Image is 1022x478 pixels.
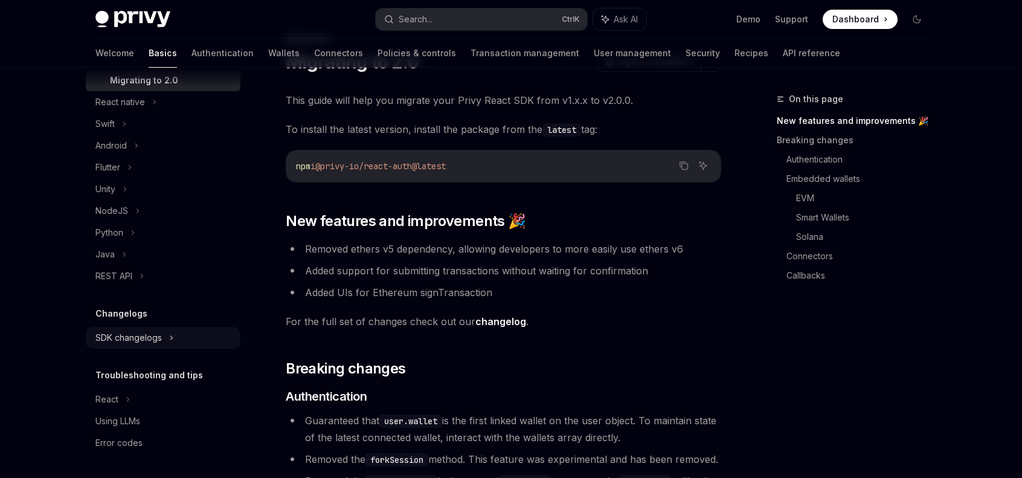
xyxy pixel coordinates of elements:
img: dark logo [95,11,170,28]
div: Search... [399,12,432,27]
span: For the full set of changes check out our . [286,313,721,330]
a: Recipes [734,39,768,68]
div: Android [95,138,127,153]
span: @privy-io/react-auth@latest [315,161,446,172]
span: Breaking changes [286,359,405,378]
div: Flutter [95,160,120,175]
div: NodeJS [95,204,128,218]
li: Removed ethers v5 dependency, allowing developers to more easily use ethers v6 [286,241,721,257]
span: Authentication [286,388,367,405]
span: Guaranteed that is the first linked wallet on the user object. To maintain state of the latest co... [305,415,716,444]
a: Embedded wallets [786,169,936,189]
div: Java [95,247,115,262]
li: Added support for submitting transactions without waiting for confirmation [286,262,721,279]
li: Added UIs for Ethereum signTransaction [286,284,721,301]
div: Swift [95,117,115,131]
a: Security [686,39,720,68]
div: SDK changelogs [95,331,162,345]
h5: Changelogs [95,306,147,321]
a: Using LLMs [86,410,240,432]
a: Basics [149,39,177,68]
span: Dashboard [832,13,879,25]
span: Removed the method. This feature was experimental and has been removed. [305,453,718,465]
a: User management [594,39,671,68]
code: latest [542,123,581,137]
a: API reference [783,39,840,68]
a: Connectors [786,247,936,266]
span: Ask AI [614,13,638,25]
a: changelog [475,315,526,328]
button: Search...CtrlK [376,8,587,30]
a: Policies & controls [378,39,456,68]
a: Connectors [314,39,363,68]
code: user.wallet [379,415,442,428]
a: Dashboard [823,10,898,29]
a: Solana [796,227,936,247]
button: Ask AI [695,158,711,173]
span: On this page [789,92,843,106]
a: Demo [736,13,760,25]
div: REST API [95,269,132,283]
div: React native [95,95,145,109]
a: Authentication [786,150,936,169]
a: Welcome [95,39,134,68]
a: Transaction management [471,39,579,68]
span: New features and improvements 🎉 [286,212,525,231]
div: Using LLMs [95,414,140,428]
div: Unity [95,182,115,196]
span: npm [296,161,310,172]
div: Error codes [95,436,143,450]
a: Callbacks [786,266,936,285]
button: Copy the contents from the code block [676,158,692,173]
a: Support [775,13,808,25]
a: Breaking changes [777,131,936,150]
div: React [95,392,118,407]
a: Smart Wallets [796,208,936,227]
code: forkSession [365,453,428,467]
a: Authentication [191,39,254,68]
a: Wallets [268,39,300,68]
div: Python [95,225,123,240]
span: To install the latest version, install the package from the tag: [286,121,721,138]
button: Ask AI [593,8,646,30]
span: i [310,161,315,172]
a: New features and improvements 🎉 [777,111,936,131]
span: Ctrl K [562,15,580,24]
a: Error codes [86,432,240,454]
h5: Troubleshooting and tips [95,368,203,383]
span: This guide will help you migrate your Privy React SDK from v1.x.x to v2.0.0. [286,92,721,109]
button: Toggle dark mode [907,10,927,29]
a: EVM [796,189,936,208]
